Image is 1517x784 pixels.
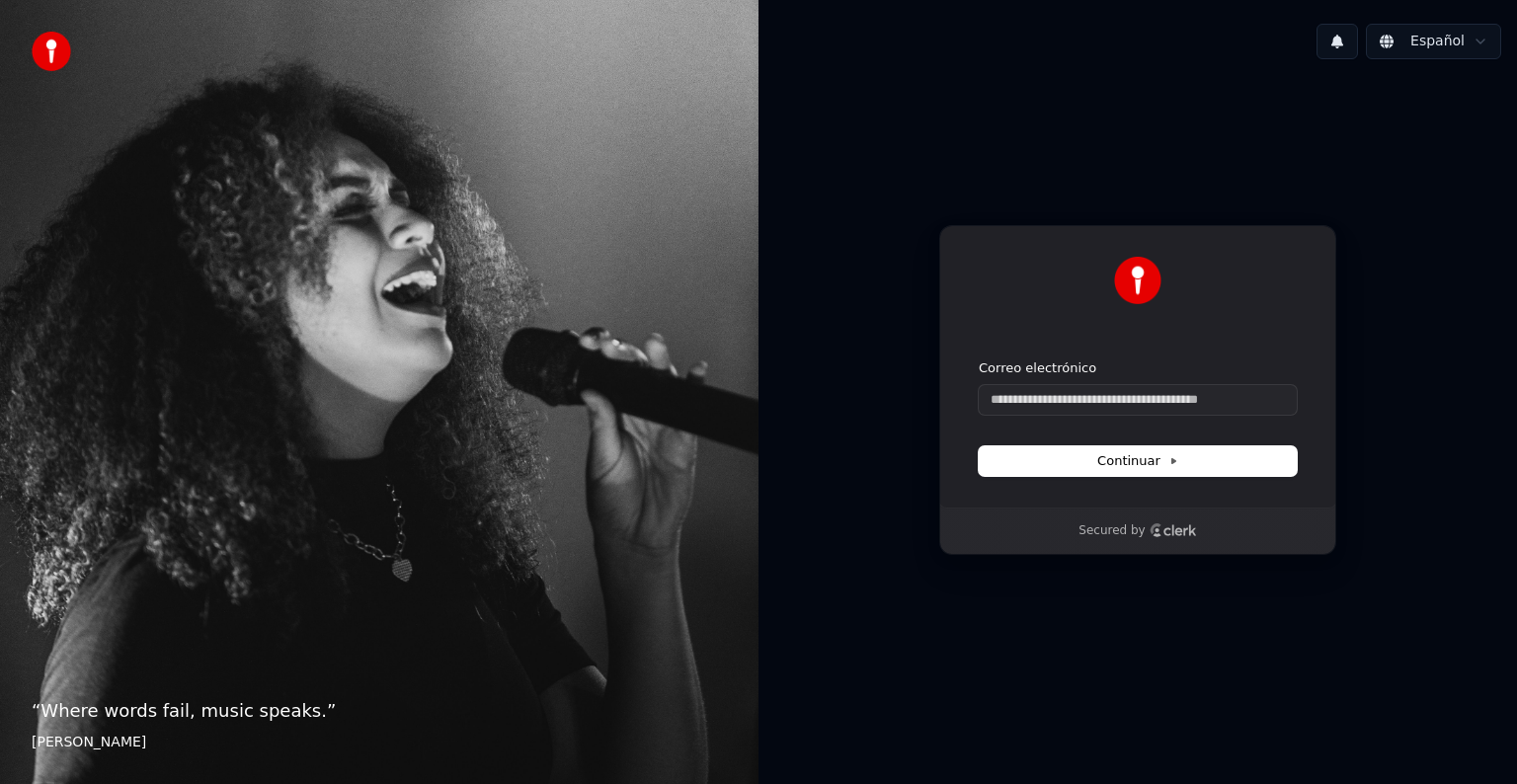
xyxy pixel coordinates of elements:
[979,359,1096,377] label: Correo electrónico
[1078,523,1145,539] p: Secured by
[32,733,727,752] footer: [PERSON_NAME]
[1114,257,1161,304] img: Youka
[32,697,727,725] p: “ Where words fail, music speaks. ”
[32,32,71,71] img: youka
[1150,523,1197,537] a: Clerk logo
[1097,452,1178,470] span: Continuar
[979,446,1297,476] button: Continuar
